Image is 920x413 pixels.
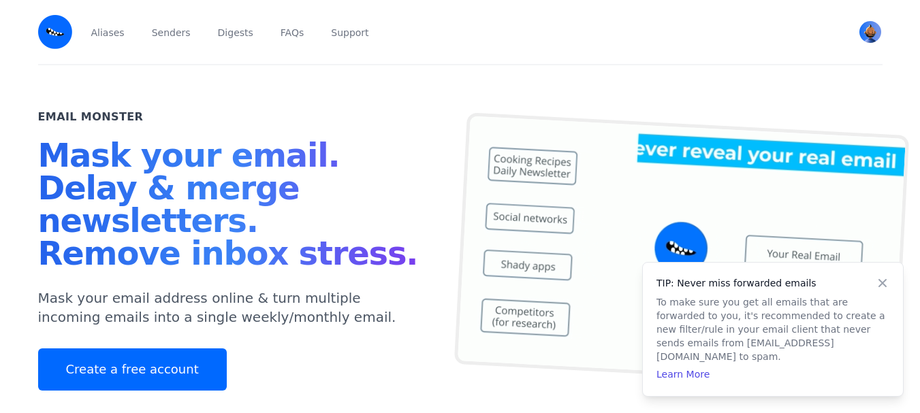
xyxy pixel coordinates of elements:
[859,21,881,43] img: hak's Avatar
[656,276,889,290] h4: TIP: Never miss forwarded emails
[38,15,72,49] img: Email Monster
[38,109,144,125] h2: Email Monster
[858,20,883,44] button: User menu
[38,348,227,391] a: Create a free account
[656,369,710,380] a: Learn More
[38,288,428,327] p: Mask your email address online & turn multiple incoming emails into a single weekly/monthly email.
[38,139,428,275] h1: Mask your email. Delay & merge newsletters. Remove inbox stress.
[454,112,908,387] img: temp mail, free temporary mail, Temporary Email
[656,295,889,363] p: To make sure you get all emails that are forwarded to you, it's recommended to create a new filte...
